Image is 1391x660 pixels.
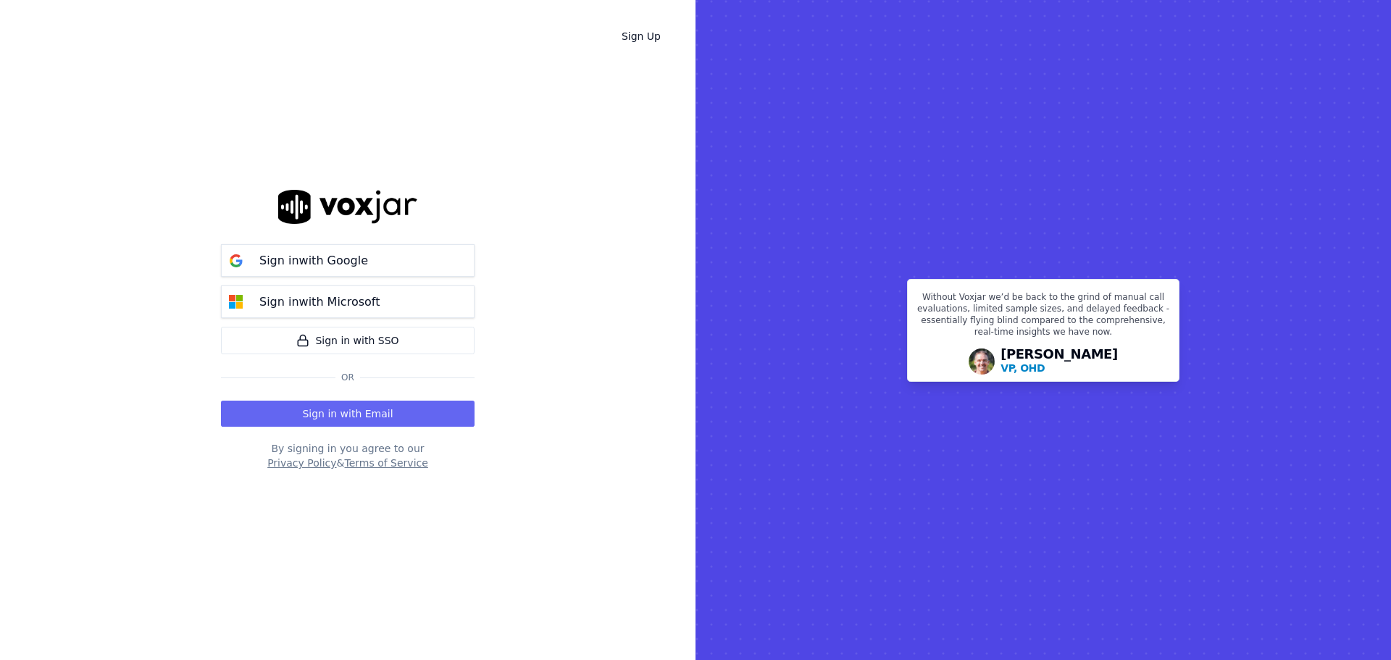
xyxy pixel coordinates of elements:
[259,252,368,270] p: Sign in with Google
[1001,348,1118,375] div: [PERSON_NAME]
[1001,361,1045,375] p: VP, OHD
[267,456,336,470] button: Privacy Policy
[916,291,1170,343] p: Without Voxjar we’d be back to the grind of manual call evaluations, limited sample sizes, and de...
[969,348,995,375] img: Avatar
[610,23,672,49] a: Sign Up
[344,456,427,470] button: Terms of Service
[221,441,475,470] div: By signing in you agree to our &
[335,372,360,383] span: Or
[221,401,475,427] button: Sign in with Email
[278,190,417,224] img: logo
[222,246,251,275] img: google Sign in button
[221,244,475,277] button: Sign inwith Google
[222,288,251,317] img: microsoft Sign in button
[259,293,380,311] p: Sign in with Microsoft
[221,285,475,318] button: Sign inwith Microsoft
[221,327,475,354] a: Sign in with SSO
